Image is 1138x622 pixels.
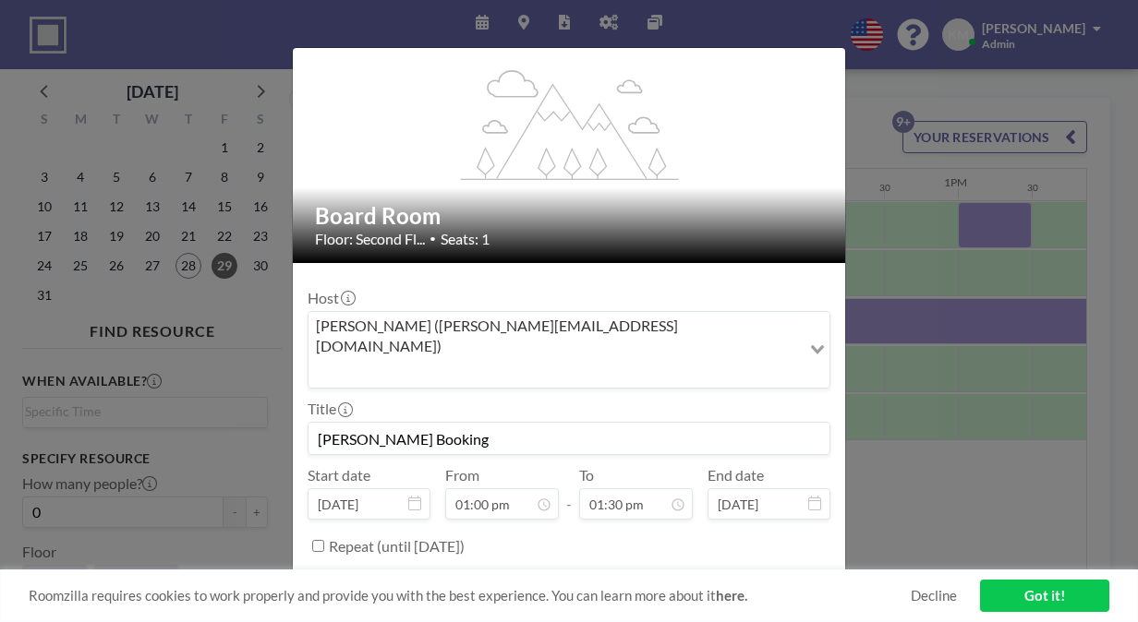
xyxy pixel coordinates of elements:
[579,466,594,484] label: To
[308,400,351,418] label: Title
[911,587,957,604] a: Decline
[310,360,799,384] input: Search for option
[441,230,490,248] span: Seats: 1
[29,587,911,604] span: Roomzilla requires cookies to work properly and provide you with the best experience. You can lea...
[308,289,354,307] label: Host
[980,580,1109,612] a: Got it!
[312,316,797,357] span: [PERSON_NAME] ([PERSON_NAME][EMAIL_ADDRESS][DOMAIN_NAME])
[708,466,764,484] label: End date
[461,68,679,179] g: flex-grow: 1.2;
[445,466,479,484] label: From
[315,230,425,248] span: Floor: Second Fl...
[329,537,465,556] label: Repeat (until [DATE])
[430,232,436,245] span: •
[315,202,825,230] h2: Board Room
[716,587,747,604] a: here.
[566,472,572,513] span: -
[308,466,370,484] label: Start date
[309,312,829,389] div: Search for option
[309,423,829,454] input: Kate's reservation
